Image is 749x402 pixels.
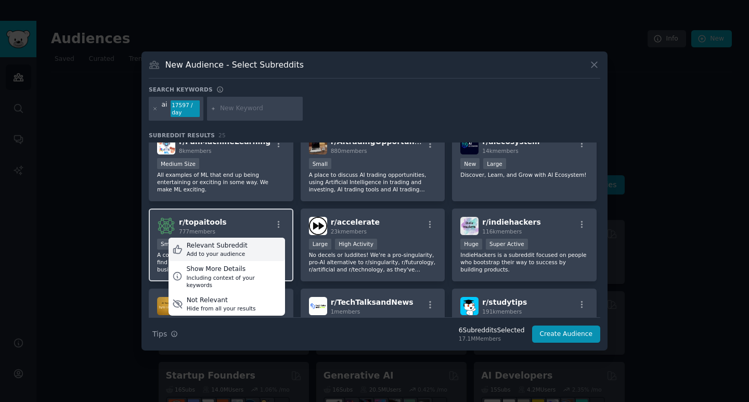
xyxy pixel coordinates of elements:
span: 8k members [179,148,212,154]
div: Super Active [486,239,528,250]
img: AItradingOpportunity [309,136,327,154]
span: r/ TechTalksandNews [331,298,414,306]
div: Add to your audience [187,250,248,257]
span: Subreddit Results [149,132,215,139]
img: studytips [460,297,479,315]
img: FunMachineLearning [157,136,175,154]
h3: Search keywords [149,86,213,93]
h3: New Audience - Select Subreddits [165,59,304,70]
div: 17.1M Members [459,335,525,342]
button: Create Audience [532,326,601,343]
div: Show More Details [186,265,281,274]
p: Discover, Learn, and Grow with AI Ecosystem! [460,171,588,178]
div: Large [483,158,506,169]
div: ai [162,100,167,117]
div: Hide from all your results [187,305,256,312]
span: 14k members [482,148,518,154]
span: r/ topaitools [179,218,227,226]
p: No decels or luddites! We're a pro-singularity, pro-AI alternative to r/singularity, r/futurology... [309,251,437,273]
img: topaitools [157,217,175,235]
p: A community for AI tools enthusiasts to post, find and discover awesome AI tools for business and... [157,251,285,273]
div: Huge [460,239,482,250]
div: Not Relevant [187,296,256,305]
span: 880 members [331,148,367,154]
input: New Keyword [220,104,299,113]
span: 191k members [482,308,522,315]
div: New [460,158,480,169]
div: Including context of your keywords [186,274,281,289]
div: 17597 / day [171,100,200,117]
img: indiehackers [460,217,479,235]
p: IndieHackers is a subreddit focused on people who bootstrap their way to success by building prod... [460,251,588,273]
div: Small [309,158,331,169]
div: 6 Subreddit s Selected [459,326,525,335]
img: aiecosystem [460,136,479,154]
span: 25 [218,132,226,138]
div: Relevant Subreddit [187,241,248,251]
div: Large [309,239,332,250]
span: 23k members [331,228,367,235]
img: accelerate [309,217,327,235]
button: Tips [149,325,182,343]
div: Small [157,239,179,250]
span: 1 members [331,308,360,315]
span: 777 members [179,228,215,235]
span: r/ accelerate [331,218,380,226]
img: TechTalksandNews [309,297,327,315]
p: All examples of ML that end up being entertaining or exciting in some way. We make ML exciting. [157,171,285,193]
div: Medium Size [157,158,199,169]
img: ai_news_byte_sized [157,297,175,315]
span: r/ studytips [482,298,527,306]
span: 116k members [482,228,522,235]
span: Tips [152,329,167,340]
div: High Activity [335,239,377,250]
p: A place to discuss AI trading opportunities, using Artificial Intelligence in trading and investi... [309,171,437,193]
span: r/ indiehackers [482,218,541,226]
